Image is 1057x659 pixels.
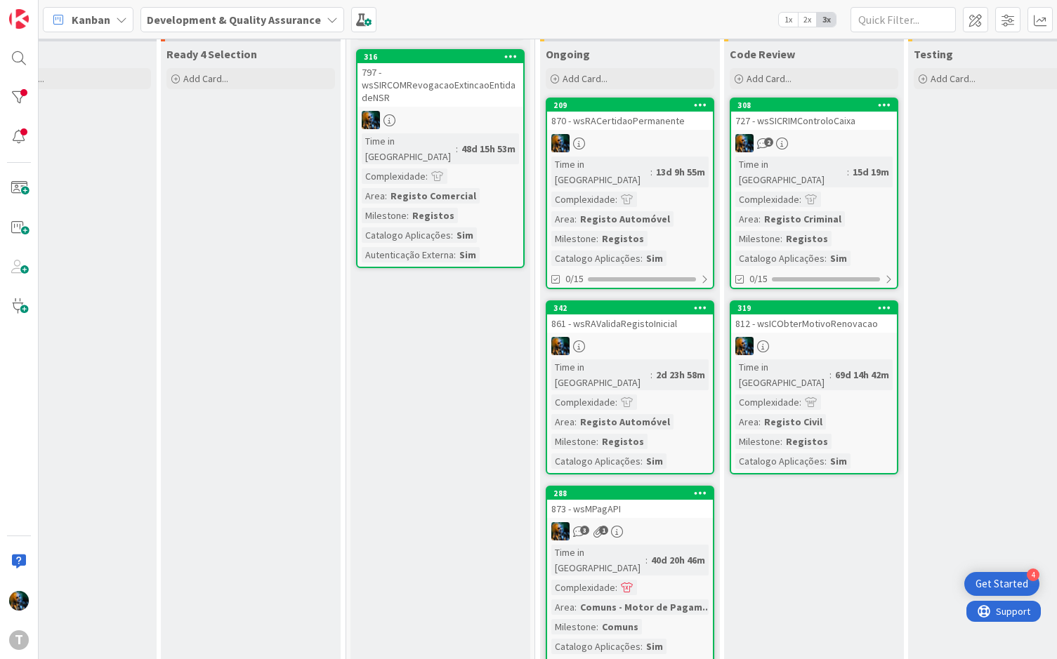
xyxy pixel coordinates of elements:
div: Registos [598,434,648,449]
span: : [780,231,782,246]
span: : [385,188,387,204]
div: Milestone [551,434,596,449]
div: JC [357,111,523,129]
div: JC [731,134,897,152]
div: 342 [547,302,713,314]
span: Ready 4 Selection [166,47,257,61]
div: Milestone [551,619,596,634]
div: Milestone [362,208,407,223]
div: Area [551,211,575,227]
span: : [650,367,652,382]
div: Registo Criminal [761,211,845,227]
div: 308 [731,99,897,112]
span: : [825,453,827,469]
div: 4 [1027,568,1039,581]
span: Ongoing [546,47,590,61]
img: JC [551,522,570,540]
div: Time in [GEOGRAPHIC_DATA] [735,359,829,390]
div: 319812 - wsICObterMotivoRenovacao [731,302,897,333]
span: : [575,414,577,430]
span: Add Card... [931,72,976,85]
div: 15d 19m [849,164,893,180]
div: Area [735,211,759,227]
div: Sim [643,251,667,266]
span: Kanban [72,11,110,28]
div: 319 [737,303,897,313]
div: JC [547,337,713,355]
div: JC [547,134,713,152]
span: 0/15 [749,272,768,286]
span: : [615,192,617,207]
div: Registo Civil [761,414,826,430]
span: Testing [914,47,953,61]
span: : [615,580,617,595]
div: 316 [357,51,523,63]
div: 13d 9h 55m [652,164,709,180]
div: Time in [GEOGRAPHIC_DATA] [551,157,650,187]
span: : [829,367,832,382]
div: 727 - wsSICRIMControloCaixa [731,112,897,130]
div: 342861 - wsRAValidaRegistoInicial [547,302,713,333]
div: Catalogo Aplicações [551,639,641,654]
div: 209 [553,100,713,110]
div: Milestone [735,434,780,449]
div: Comuns - Motor de Pagam... [577,599,714,615]
span: : [596,231,598,246]
div: Autenticação Externa [362,247,454,262]
div: Time in [GEOGRAPHIC_DATA] [362,133,456,164]
div: Milestone [551,231,596,246]
div: 288 [553,488,713,498]
span: : [454,247,456,262]
div: Get Started [976,577,1028,591]
span: 1x [779,13,798,27]
div: JC [547,522,713,540]
div: Catalogo Aplicações [551,453,641,469]
span: 2 [764,138,773,147]
a: 342861 - wsRAValidaRegistoInicialJCTime in [GEOGRAPHIC_DATA]:2d 23h 58mComplexidade:Area:Registo ... [546,300,714,474]
span: : [426,168,428,184]
img: JC [362,111,380,129]
div: 308727 - wsSICRIMControloCaixa [731,99,897,130]
span: : [575,211,577,227]
div: 319 [731,302,897,314]
div: Sim [456,247,480,262]
span: : [641,251,643,266]
div: Complexidade [735,394,799,410]
div: Complexidade [551,394,615,410]
span: 1 [599,526,608,535]
div: Complexidade [551,580,615,595]
img: JC [9,591,29,611]
div: 2d 23h 58m [652,367,709,382]
input: Quick Filter... [851,7,956,32]
span: : [641,453,643,469]
div: 288873 - wsMPagAPI [547,487,713,518]
span: 3x [817,13,836,27]
div: Area [735,414,759,430]
img: JC [551,337,570,355]
div: 48d 15h 53m [458,141,519,157]
div: 209 [547,99,713,112]
div: Registo Automóvel [577,211,674,227]
div: 209870 - wsRACertidaoPermanente [547,99,713,130]
span: 0/15 [565,272,584,286]
div: 873 - wsMPagAPI [547,500,713,518]
a: 308727 - wsSICRIMControloCaixaJCTime in [GEOGRAPHIC_DATA]:15d 19mComplexidade:Area:Registo Crimin... [730,98,898,289]
span: Add Card... [183,72,228,85]
div: Sim [453,227,477,243]
span: : [780,434,782,449]
div: Registos [598,231,648,246]
div: 797 - wsSIRCOMRevogacaoExtincaoEntidadeNSR [357,63,523,107]
div: 870 - wsRACertidaoPermanente [547,112,713,130]
div: Open Get Started checklist, remaining modules: 4 [964,572,1039,596]
a: 319812 - wsICObterMotivoRenovacaoJCTime in [GEOGRAPHIC_DATA]:69d 14h 42mComplexidade:Area:Registo... [730,300,898,474]
div: Complexidade [362,168,426,184]
div: Catalogo Aplicações [551,251,641,266]
img: Visit kanbanzone.com [9,9,29,29]
span: : [847,164,849,180]
span: 2x [798,13,817,27]
span: : [799,394,801,410]
div: Time in [GEOGRAPHIC_DATA] [551,545,645,575]
div: Catalogo Aplicações [362,227,451,243]
div: JC [731,337,897,355]
span: Add Card... [747,72,792,85]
